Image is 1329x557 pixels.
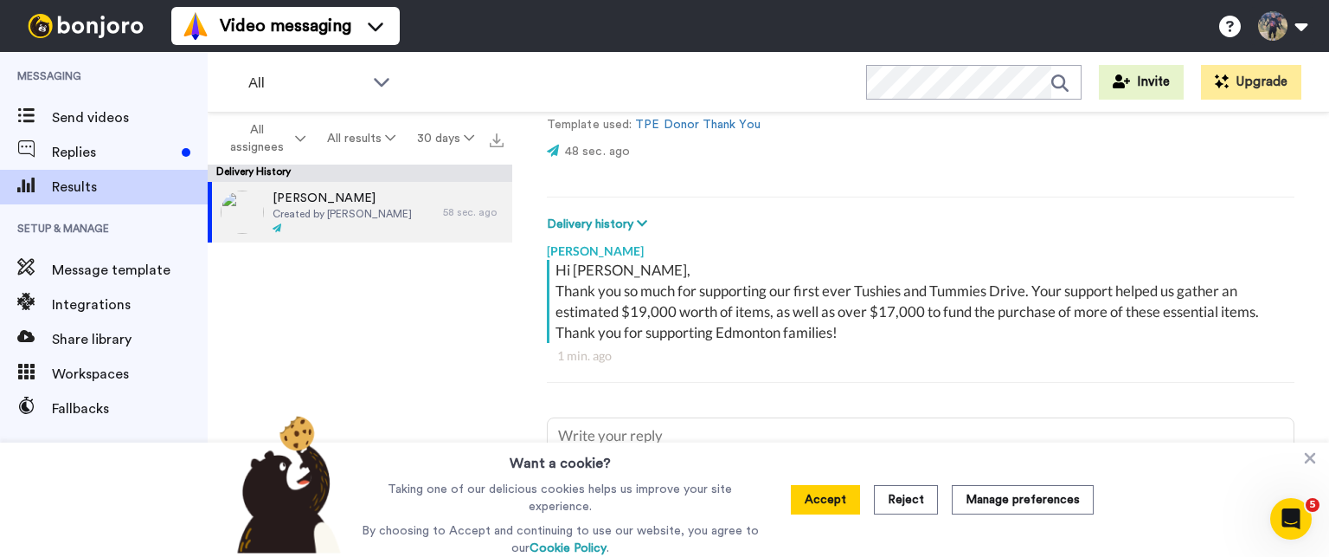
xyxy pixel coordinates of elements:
button: Reject [874,485,938,515]
button: Delivery history [547,215,652,234]
button: Accept [791,485,860,515]
button: 30 days [406,123,485,154]
a: TPE Donor Thank You [635,119,761,131]
img: vm-color.svg [182,12,209,40]
p: [PERSON_NAME][EMAIL_ADDRESS][DOMAIN_NAME] Template used: [547,98,869,134]
button: All assignees [211,114,317,163]
span: Workspaces [52,364,208,385]
div: Delivery History [208,165,512,182]
span: Created by [PERSON_NAME] [273,207,412,221]
h3: Want a cookie? [510,443,611,474]
p: Taking one of our delicious cookies helps us improve your site experience. [357,481,763,515]
span: All [248,73,364,94]
span: Video messaging [220,14,351,38]
button: Upgrade [1201,65,1301,100]
span: Fallbacks [52,398,208,419]
p: By choosing to Accept and continuing to use our website, you agree to our . [357,522,763,557]
span: 48 sec. ago [565,146,630,158]
div: 58 sec. ago [443,205,504,219]
button: Export all results that match these filters now. [485,126,509,152]
a: Cookie Policy [530,542,607,554]
span: Integrations [52,295,208,315]
span: Message template [52,260,208,281]
span: 5 [1306,498,1319,512]
span: Share library [52,329,208,350]
button: Manage preferences [952,485,1094,515]
img: bj-logo-header-white.svg [21,14,151,38]
span: [PERSON_NAME] [273,190,412,207]
iframe: Intercom live chat [1270,498,1312,540]
div: Hi [PERSON_NAME], Thank you so much for supporting our first ever Tushies and Tummies Drive. Your... [555,260,1290,343]
img: bear-with-cookie.png [221,415,350,554]
button: All results [317,123,407,154]
div: [PERSON_NAME] [547,234,1294,260]
img: 4bf8fdc2-4ea8-4429-9853-645092d547cb-thumb.jpg [221,191,264,234]
button: Invite [1099,65,1184,100]
span: Replies [52,142,175,163]
span: All assignees [221,121,292,156]
span: Results [52,177,208,198]
img: export.svg [490,133,504,147]
div: 1 min. ago [557,347,1284,365]
a: [PERSON_NAME]Created by [PERSON_NAME]58 sec. ago [208,182,512,243]
span: Send videos [52,107,208,128]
